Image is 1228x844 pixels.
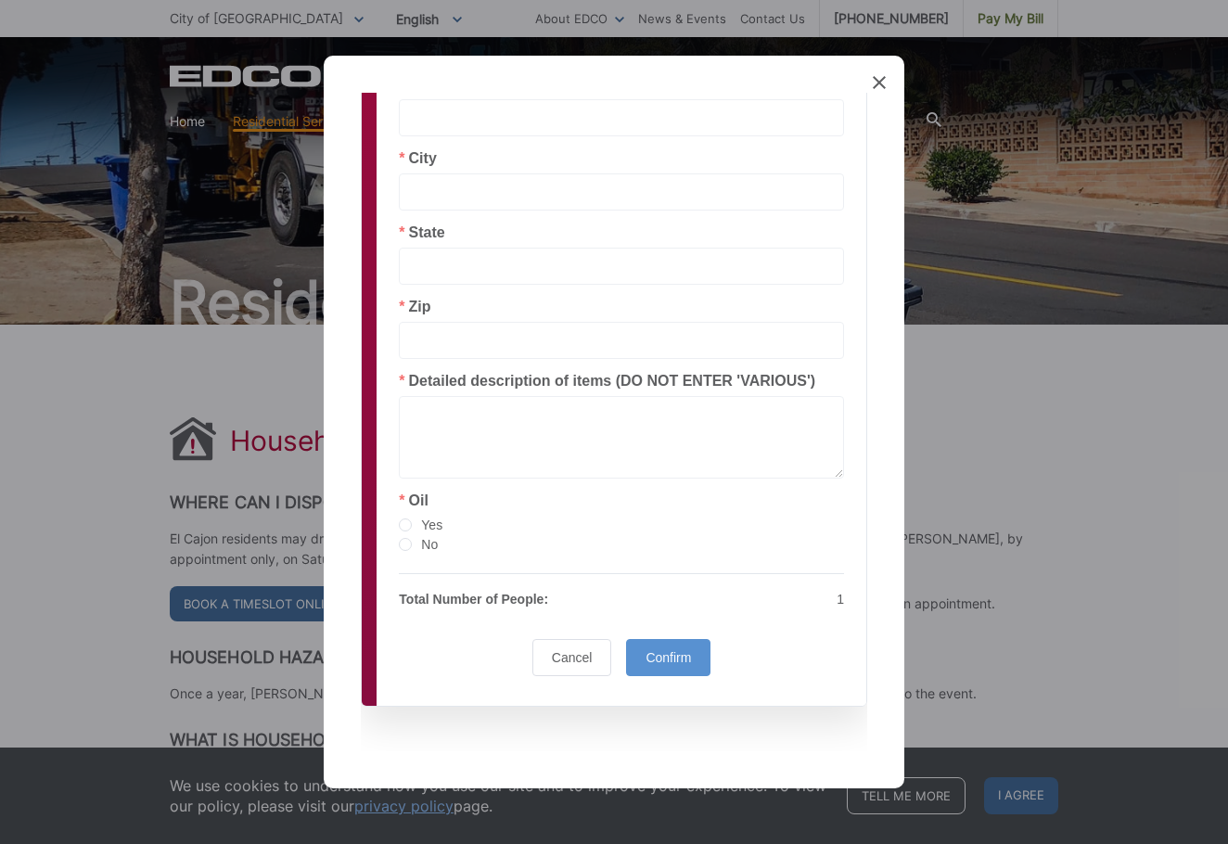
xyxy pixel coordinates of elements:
[399,374,815,389] label: Detailed description of items (DO NOT ENTER 'VARIOUS')
[399,589,610,609] p: Total Number of People:
[633,589,844,609] p: 1
[399,151,436,166] label: City
[412,537,438,552] span: No
[399,225,444,240] label: State
[399,493,429,508] label: Oil
[412,518,442,532] span: Yes
[399,300,430,314] label: Zip
[646,650,691,665] span: Confirm
[552,650,593,665] span: Cancel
